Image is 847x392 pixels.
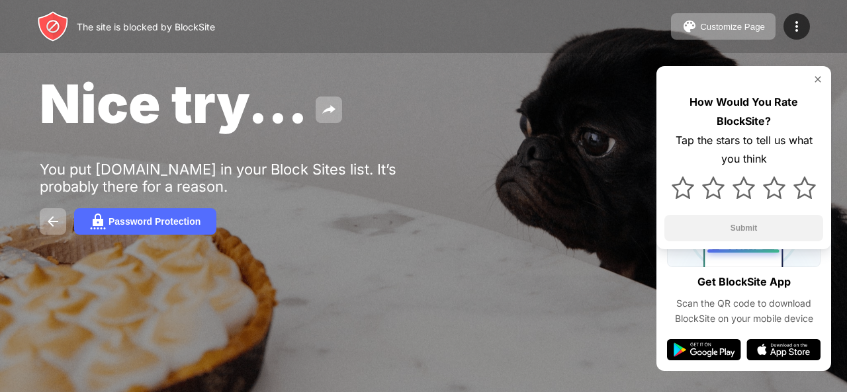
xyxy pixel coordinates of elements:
img: star.svg [733,176,755,199]
span: Nice try... [40,71,308,136]
img: google-play.svg [667,339,741,360]
div: Scan the QR code to download BlockSite on your mobile device [667,296,821,326]
button: Password Protection [74,208,216,235]
img: app-store.svg [746,339,821,360]
div: How Would You Rate BlockSite? [664,93,823,131]
div: The site is blocked by BlockSite [77,21,215,32]
img: password.svg [90,214,106,229]
img: back.svg [45,214,61,229]
img: pallet.svg [682,19,697,34]
div: Password Protection [109,216,201,227]
img: star.svg [793,176,816,199]
button: Submit [664,215,823,241]
img: menu-icon.svg [789,19,805,34]
button: Customize Page [671,13,776,40]
img: rate-us-close.svg [813,74,823,85]
img: star.svg [702,176,725,199]
div: Customize Page [700,22,765,32]
div: You put [DOMAIN_NAME] in your Block Sites list. It’s probably there for a reason. [40,161,449,195]
img: header-logo.svg [37,11,69,42]
img: star.svg [763,176,785,199]
img: star.svg [672,176,694,199]
img: share.svg [321,102,337,118]
div: Tap the stars to tell us what you think [664,131,823,169]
